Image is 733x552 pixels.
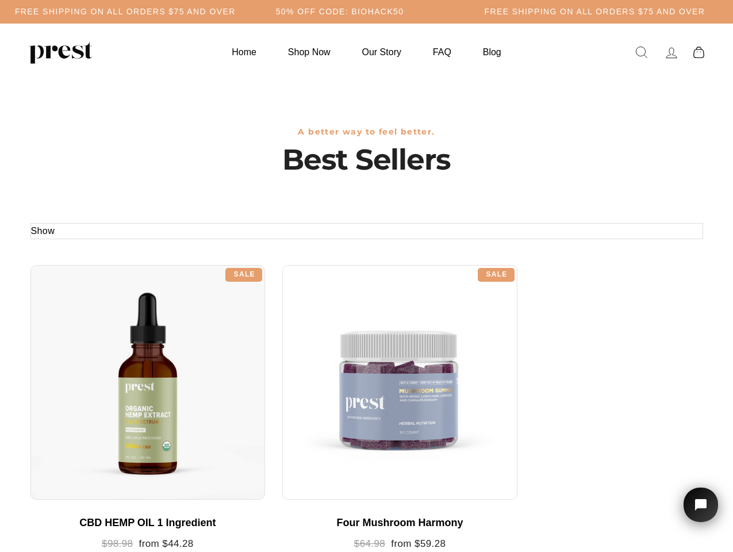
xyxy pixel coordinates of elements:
[469,41,516,63] a: Blog
[348,41,416,63] a: Our Story
[354,538,385,549] span: $64.98
[42,517,254,530] div: CBD HEMP OIL 1 Ingredient
[217,41,271,63] a: Home
[419,41,466,63] a: FAQ
[485,7,705,17] h5: Free Shipping on all orders $75 and over
[478,268,515,282] div: Sale
[29,41,92,64] img: PREST ORGANICS
[31,224,55,239] button: Show
[294,517,506,530] div: Four Mushroom Harmony
[102,538,133,549] span: $98.98
[30,143,703,177] h1: Best Sellers
[15,7,236,17] h5: Free Shipping on all orders $75 and over
[274,41,345,63] a: Shop Now
[42,538,254,550] div: from $44.28
[217,41,515,63] ul: Primary
[276,7,404,17] h5: 50% OFF CODE: BIOHACK50
[669,471,733,552] iframe: Tidio Chat
[30,127,703,137] h3: A better way to feel better.
[225,268,262,282] div: Sale
[294,538,506,550] div: from $59.28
